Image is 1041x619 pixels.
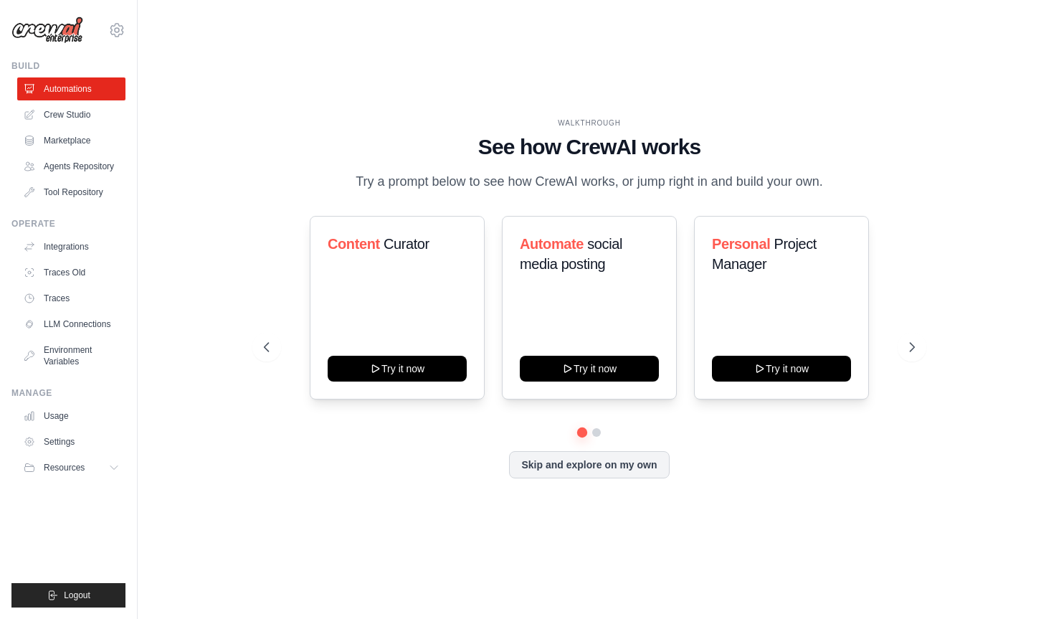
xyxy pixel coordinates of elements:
[17,287,125,310] a: Traces
[17,181,125,204] a: Tool Repository
[64,590,90,601] span: Logout
[17,103,125,126] a: Crew Studio
[17,77,125,100] a: Automations
[520,236,584,252] span: Automate
[17,339,125,373] a: Environment Variables
[11,16,83,44] img: Logo
[11,387,125,399] div: Manage
[11,218,125,230] div: Operate
[264,134,916,160] h1: See how CrewAI works
[509,451,669,478] button: Skip and explore on my own
[17,129,125,152] a: Marketplace
[17,313,125,336] a: LLM Connections
[17,235,125,258] a: Integrations
[348,171,830,192] p: Try a prompt below to see how CrewAI works, or jump right in and build your own.
[520,236,622,272] span: social media posting
[44,462,85,473] span: Resources
[712,356,851,382] button: Try it now
[328,236,380,252] span: Content
[712,236,817,272] span: Project Manager
[17,405,125,427] a: Usage
[17,456,125,479] button: Resources
[11,60,125,72] div: Build
[11,583,125,608] button: Logout
[712,236,770,252] span: Personal
[520,356,659,382] button: Try it now
[17,261,125,284] a: Traces Old
[328,356,467,382] button: Try it now
[17,430,125,453] a: Settings
[264,118,916,128] div: WALKTHROUGH
[384,236,429,252] span: Curator
[17,155,125,178] a: Agents Repository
